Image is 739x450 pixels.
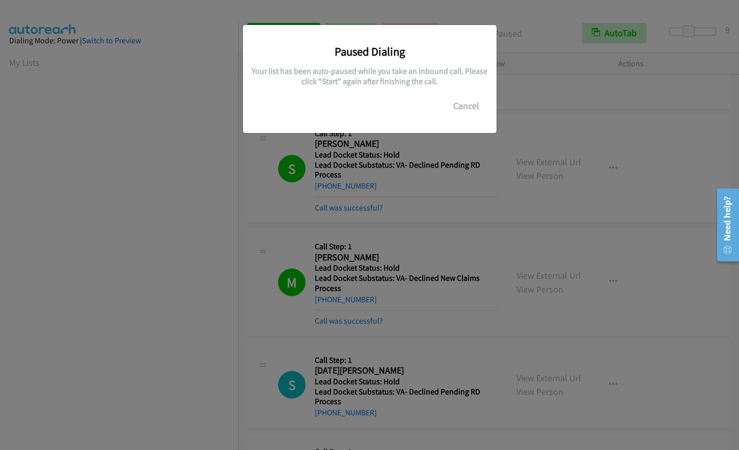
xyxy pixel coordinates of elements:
h3: Paused Dialing [251,44,489,59]
button: Cancel [444,96,489,116]
h5: Your list has been auto-paused while you take an inbound call. Please click "Start" again after f... [251,66,489,86]
iframe: Resource Center [709,184,739,266]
